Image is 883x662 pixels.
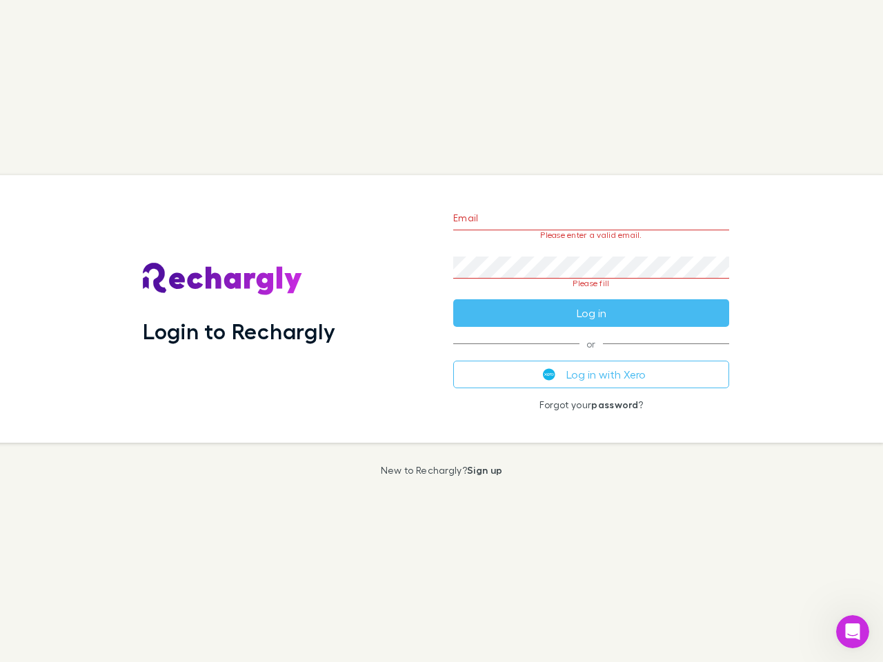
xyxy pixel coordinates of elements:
[543,368,555,381] img: Xero's logo
[143,318,335,344] h1: Login to Rechargly
[453,279,729,288] p: Please fill
[381,465,503,476] p: New to Rechargly?
[467,464,502,476] a: Sign up
[591,399,638,410] a: password
[453,399,729,410] p: Forgot your ?
[453,361,729,388] button: Log in with Xero
[143,263,303,296] img: Rechargly's Logo
[453,299,729,327] button: Log in
[453,230,729,240] p: Please enter a valid email.
[836,615,869,648] iframe: Intercom live chat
